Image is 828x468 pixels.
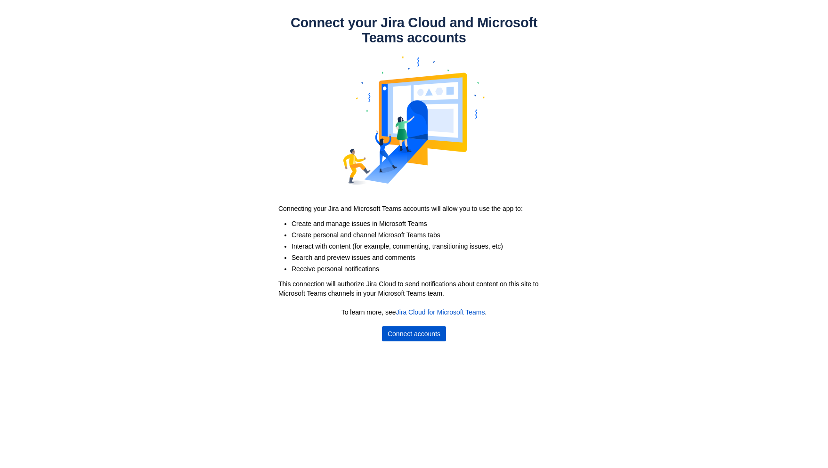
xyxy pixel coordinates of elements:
li: Receive personal notifications [292,264,555,274]
p: Connecting your Jira and Microsoft Teams accounts will allow you to use the app to: [278,204,550,213]
li: Create and manage issues in Microsoft Teams [292,219,555,228]
span: Connect accounts [388,326,440,341]
h1: Connect your Jira Cloud and Microsoft Teams accounts [273,15,555,45]
img: account-mapping.svg [343,45,485,196]
p: To learn more, see . [282,307,546,317]
a: Jira Cloud for Microsoft Teams [396,308,485,316]
li: Search and preview issues and comments [292,253,555,262]
p: This connection will authorize Jira Cloud to send notifications about content on this site to Mic... [278,279,550,298]
li: Interact with content (for example, commenting, transitioning issues, etc) [292,242,555,251]
button: Connect accounts [382,326,446,341]
li: Create personal and channel Microsoft Teams tabs [292,230,555,240]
